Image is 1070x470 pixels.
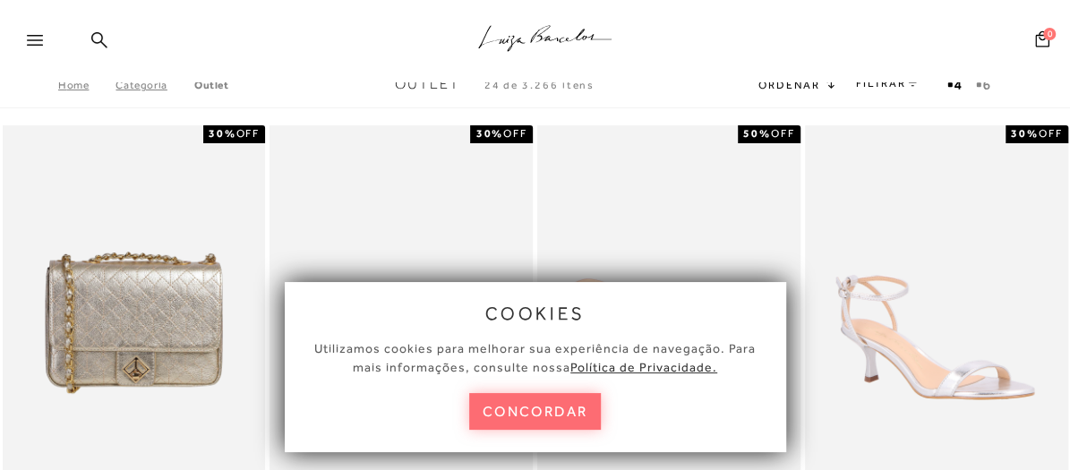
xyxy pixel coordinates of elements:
span: OFF [503,127,527,140]
button: gridText6Desc [971,73,996,97]
span: 24 de 3.266 itens [484,79,595,91]
a: FILTRAR [856,77,919,90]
a: Outlet [194,79,229,91]
button: concordar [469,393,602,430]
button: 0 [1030,30,1055,54]
button: Mostrar 4 produtos por linha [942,73,967,97]
a: Home [58,79,116,91]
strong: 30% [209,127,236,140]
span: OFF [771,127,795,140]
span: Ordenar [758,79,819,91]
span: OFF [1039,127,1063,140]
strong: 30% [1011,127,1039,140]
span: Outlet [394,76,459,92]
span: cookies [485,303,586,323]
a: Categoria [116,79,193,91]
strong: 50% [743,127,771,140]
span: Utilizamos cookies para melhorar sua experiência de navegação. Para mais informações, consulte nossa [314,341,756,374]
span: OFF [235,127,260,140]
span: 0 [1043,28,1056,40]
a: Política de Privacidade. [570,360,717,374]
strong: 30% [475,127,503,140]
